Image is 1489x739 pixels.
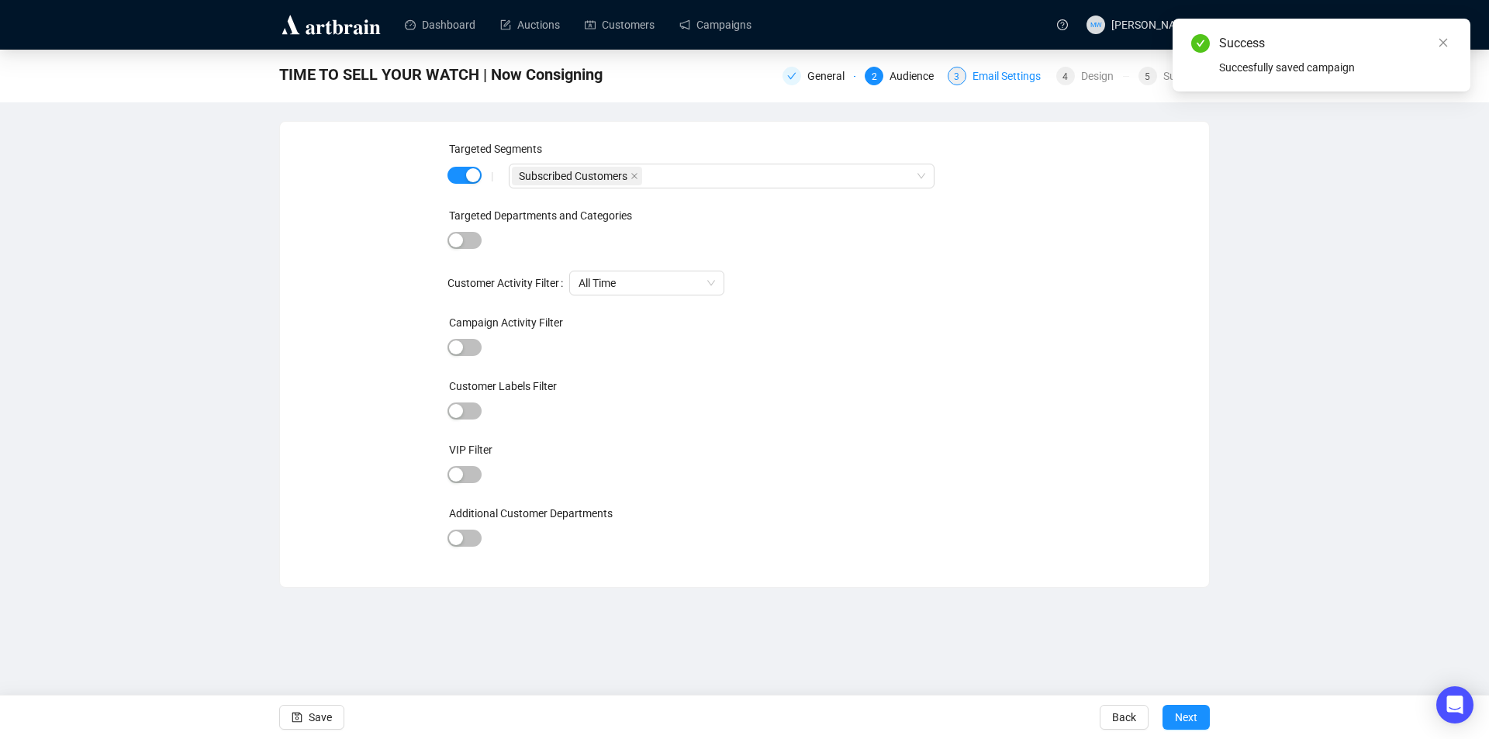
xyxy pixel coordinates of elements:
div: Succesfully saved campaign [1219,59,1452,76]
button: Next [1163,705,1210,730]
div: 4Design [1056,67,1129,85]
span: 5 [1145,71,1150,82]
label: Campaign Activity Filter [449,316,563,329]
a: Close [1435,34,1452,51]
img: logo [279,12,383,37]
span: Subscribed Customers [512,167,642,185]
div: Email Settings [973,67,1050,85]
span: close [630,172,638,180]
span: Save [309,696,332,739]
span: MW [1090,19,1102,30]
div: 5Summary [1138,67,1210,85]
div: 2Audience [865,67,938,85]
label: Additional Customer Departments [449,507,613,520]
label: VIP Filter [449,444,492,456]
label: Customer Labels Filter [449,380,557,392]
span: check [787,71,796,81]
div: Audience [890,67,943,85]
div: 3Email Settings [948,67,1047,85]
label: Targeted Departments and Categories [449,209,632,222]
a: Customers [585,5,655,45]
label: Targeted Segments [449,143,542,155]
span: check-circle [1191,34,1210,53]
span: Back [1112,696,1136,739]
span: Next [1175,696,1197,739]
span: close [1438,37,1449,48]
span: 3 [954,71,959,82]
a: Auctions [500,5,560,45]
span: save [292,712,302,723]
div: | [491,170,493,182]
div: General [807,67,854,85]
div: Success [1219,34,1452,53]
div: General [783,67,855,85]
div: Open Intercom Messenger [1436,686,1473,723]
span: 2 [872,71,877,82]
span: question-circle [1057,19,1068,30]
span: Subscribed Customers [519,167,627,185]
div: Design [1081,67,1123,85]
span: TIME TO SELL YOUR WATCH | Now Consigning [279,62,603,87]
a: Campaigns [679,5,751,45]
span: [PERSON_NAME] [1111,19,1194,31]
a: Dashboard [405,5,475,45]
div: Summary [1163,67,1210,85]
button: Back [1100,705,1149,730]
button: Save [279,705,344,730]
span: 4 [1062,71,1068,82]
label: Customer Activity Filter [447,271,569,295]
span: All Time [579,271,715,295]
